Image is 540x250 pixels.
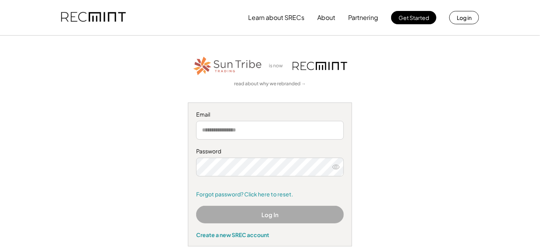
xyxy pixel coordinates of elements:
[449,11,479,24] button: Log in
[267,63,289,69] div: is now
[196,206,344,223] button: Log In
[234,81,306,87] a: read about why we rebranded →
[293,62,347,70] img: recmint-logotype%403x.png
[61,4,126,31] img: recmint-logotype%403x.png
[196,111,344,119] div: Email
[317,10,335,25] button: About
[248,10,304,25] button: Learn about SRECs
[391,11,436,24] button: Get Started
[348,10,378,25] button: Partnering
[196,147,344,155] div: Password
[196,191,344,198] a: Forgot password? Click here to reset.
[196,231,344,238] div: Create a new SREC account
[193,55,263,77] img: STT_Horizontal_Logo%2B-%2BColor.png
